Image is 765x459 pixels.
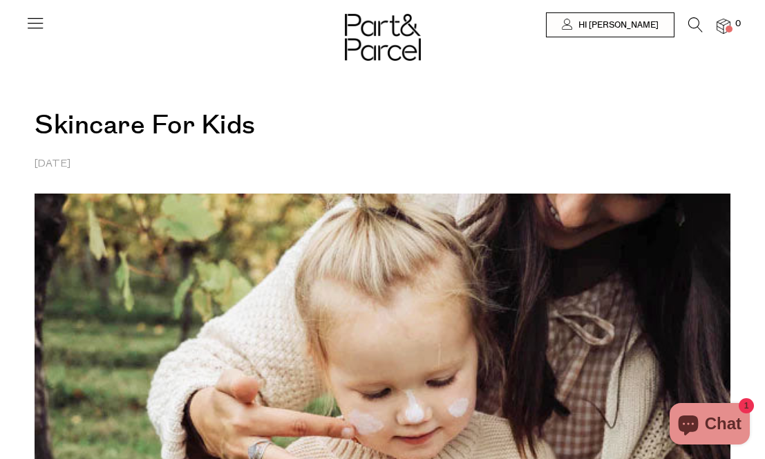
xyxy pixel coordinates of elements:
[732,18,744,30] span: 0
[35,66,730,156] h1: Skincare For Kids
[345,14,421,61] img: Part&Parcel
[546,12,674,37] a: Hi [PERSON_NAME]
[35,159,70,169] time: [DATE]
[575,19,659,31] span: Hi [PERSON_NAME]
[665,403,754,448] inbox-online-store-chat: Shopify online store chat
[717,19,730,33] a: 0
